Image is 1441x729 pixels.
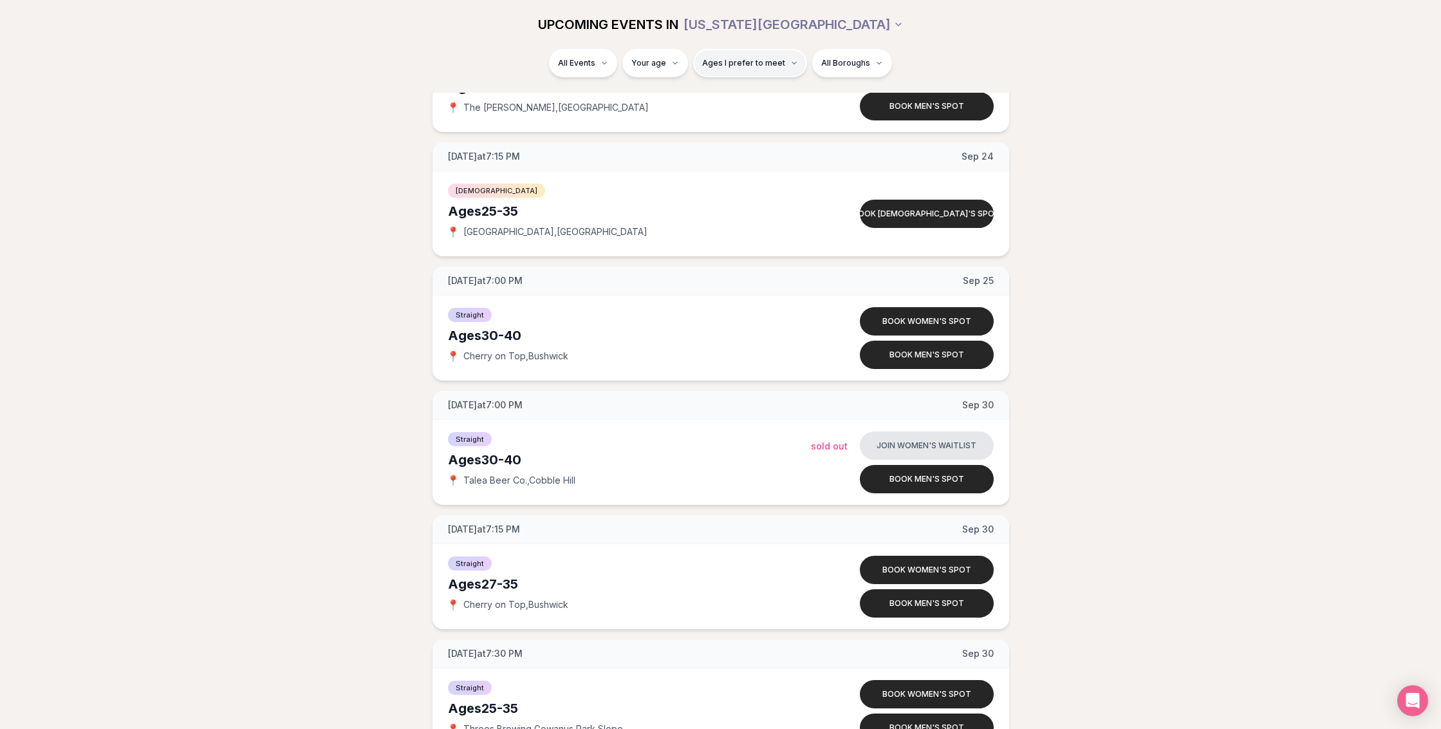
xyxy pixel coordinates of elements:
div: Open Intercom Messenger [1397,685,1428,716]
span: Sep 24 [962,150,994,163]
button: All Boroughs [812,49,892,77]
button: Book men's spot [860,341,994,369]
span: Talea Beer Co. , Cobble Hill [463,474,575,487]
span: [DATE] at 7:15 PM [448,523,520,536]
button: Book men's spot [860,589,994,618]
button: Book women's spot [860,556,994,584]
span: 📍 [448,600,458,610]
span: 📍 [448,102,458,113]
span: [DATE] at 7:30 PM [448,647,523,660]
div: Ages 25-35 [448,699,811,717]
span: Sep 30 [962,399,994,412]
span: Your age [631,58,666,68]
span: All Boroughs [821,58,870,68]
span: [DATE] at 7:00 PM [448,399,523,412]
span: [DATE] at 7:00 PM [448,274,523,287]
span: Straight [448,556,492,571]
span: Cherry on Top , Bushwick [463,350,568,363]
div: Ages 27-35 [448,575,811,593]
button: Book men's spot [860,465,994,493]
span: 📍 [448,475,458,486]
div: Ages 30-40 [448,327,811,345]
span: UPCOMING EVENTS IN [538,15,678,33]
span: All Events [558,58,595,68]
span: Sep 25 [963,274,994,287]
span: Straight [448,681,492,695]
span: [DATE] at 7:15 PM [448,150,520,163]
span: Cherry on Top , Bushwick [463,598,568,611]
span: Straight [448,432,492,446]
button: [US_STATE][GEOGRAPHIC_DATA] [683,10,904,39]
span: The [PERSON_NAME] , [GEOGRAPHIC_DATA] [463,101,649,114]
button: Book [DEMOGRAPHIC_DATA]'s spot [860,200,994,228]
button: Book men's spot [860,92,994,120]
span: Sep 30 [962,523,994,536]
span: 📍 [448,227,458,237]
span: Straight [448,308,492,322]
span: Ages I prefer to meet [702,58,785,68]
span: Sep 30 [962,647,994,660]
span: [GEOGRAPHIC_DATA] , [GEOGRAPHIC_DATA] [463,225,647,238]
span: Sold Out [811,440,848,451]
button: All Events [549,49,617,77]
button: Book women's spot [860,307,994,336]
button: Book women's spot [860,680,994,708]
div: Ages 25-35 [448,202,811,220]
button: Join women's waitlist [860,431,994,460]
span: [DEMOGRAPHIC_DATA] [448,184,545,198]
div: Ages 30-40 [448,451,811,469]
button: Ages I prefer to meet [693,49,807,77]
span: 📍 [448,351,458,361]
button: Your age [622,49,688,77]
